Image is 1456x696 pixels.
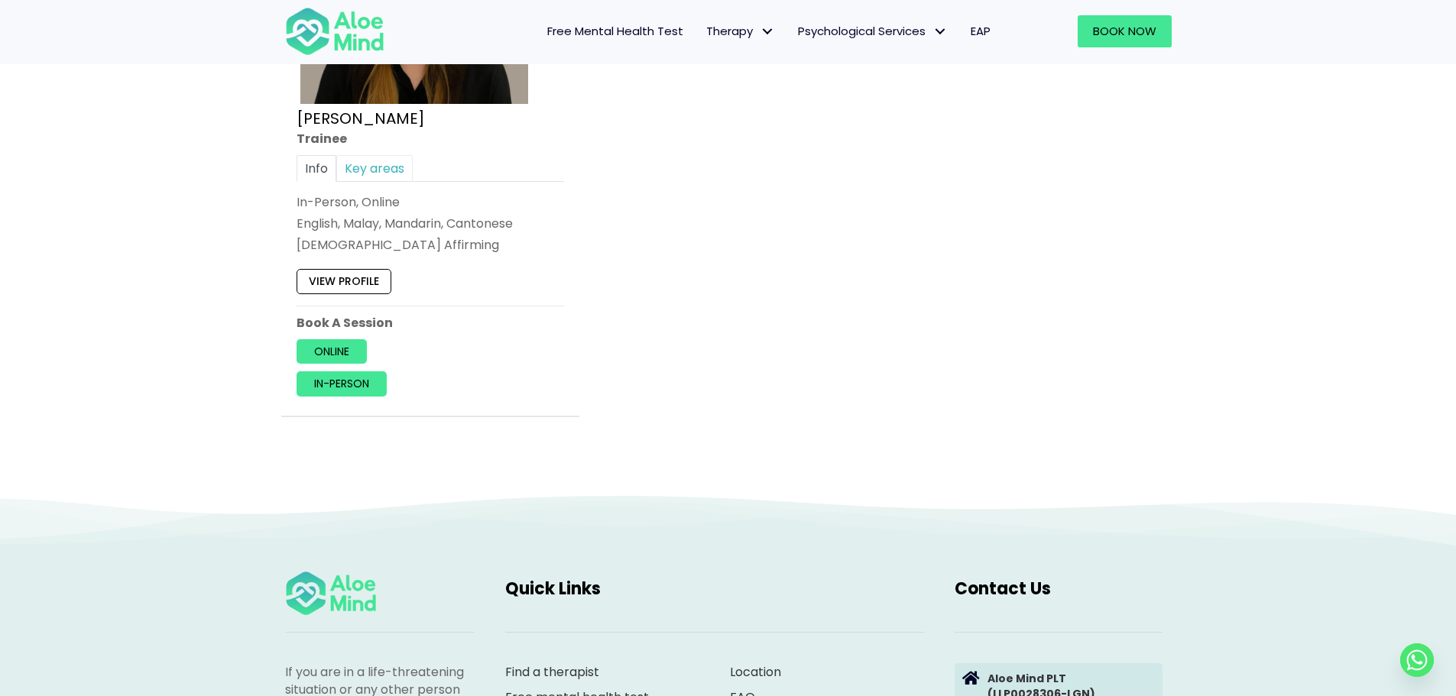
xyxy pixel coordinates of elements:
[987,671,1066,686] strong: Aloe Mind PLT
[336,155,413,182] a: Key areas
[297,270,391,294] a: View profile
[757,21,779,43] span: Therapy: submenu
[1400,643,1434,677] a: Whatsapp
[297,155,336,182] a: Info
[297,339,367,364] a: Online
[285,6,384,57] img: Aloe mind Logo
[798,23,948,39] span: Psychological Services
[297,108,425,129] a: [PERSON_NAME]
[505,663,599,681] a: Find a therapist
[297,130,564,147] div: Trainee
[536,15,695,47] a: Free Mental Health Test
[404,15,1002,47] nav: Menu
[297,314,564,332] p: Book A Session
[955,577,1051,601] span: Contact Us
[505,577,601,601] span: Quick Links
[1078,15,1172,47] a: Book Now
[971,23,991,39] span: EAP
[297,215,564,232] p: English, Malay, Mandarin, Cantonese
[297,372,387,397] a: In-person
[547,23,683,39] span: Free Mental Health Test
[695,15,786,47] a: TherapyTherapy: submenu
[959,15,1002,47] a: EAP
[285,570,377,617] img: Aloe mind Logo
[929,21,952,43] span: Psychological Services: submenu
[297,193,564,211] div: In-Person, Online
[1093,23,1156,39] span: Book Now
[730,663,781,681] a: Location
[297,237,564,254] div: [DEMOGRAPHIC_DATA] Affirming
[706,23,775,39] span: Therapy
[786,15,959,47] a: Psychological ServicesPsychological Services: submenu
